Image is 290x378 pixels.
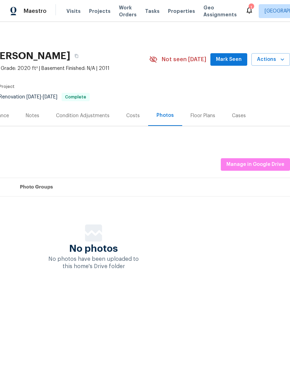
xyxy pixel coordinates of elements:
div: Photos [156,112,174,119]
span: Maestro [24,8,47,15]
button: Manage in Google Drive [221,158,290,171]
span: Mark Seen [216,55,242,64]
span: Not seen [DATE] [162,56,206,63]
span: Properties [168,8,195,15]
span: [DATE] [43,95,57,99]
span: Manage in Google Drive [226,160,284,169]
button: Mark Seen [210,53,247,66]
span: - [26,95,57,99]
span: Projects [89,8,111,15]
div: Floor Plans [191,112,215,119]
span: Tasks [145,9,160,14]
div: Notes [26,112,39,119]
span: No photos have been uploaded to this home's Drive folder [48,256,139,269]
div: Cases [232,112,246,119]
span: Work Orders [119,4,137,18]
button: Copy Address [70,50,83,62]
span: Visits [66,8,81,15]
span: [DATE] [26,95,41,99]
span: No photos [69,245,118,252]
th: Photo Groups [14,178,290,196]
div: 1 [249,4,253,11]
span: Actions [257,55,284,64]
div: Costs [126,112,140,119]
div: Condition Adjustments [56,112,110,119]
span: Geo Assignments [203,4,237,18]
span: Complete [62,95,89,99]
button: Actions [251,53,290,66]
